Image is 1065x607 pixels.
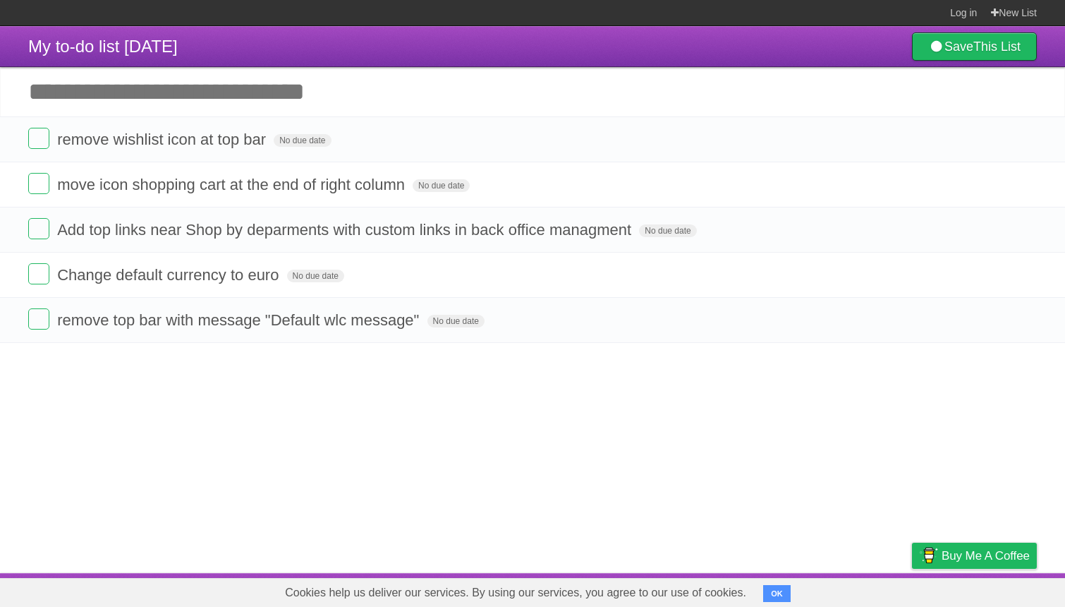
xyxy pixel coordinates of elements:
[287,270,344,282] span: No due date
[724,577,754,603] a: About
[57,266,282,284] span: Change default currency to euro
[57,131,269,148] span: remove wishlist icon at top bar
[973,40,1021,54] b: This List
[28,218,49,239] label: Done
[28,128,49,149] label: Done
[57,311,422,329] span: remove top bar with message "Default wlc message"
[271,579,760,607] span: Cookies help us deliver our services. By using our services, you agree to our use of cookies.
[413,179,470,192] span: No due date
[57,176,408,193] span: move icon shopping cart at the end of right column
[912,543,1037,569] a: Buy me a coffee
[763,585,791,602] button: OK
[948,577,1037,603] a: Suggest a feature
[912,32,1037,61] a: SaveThis List
[771,577,828,603] a: Developers
[942,543,1030,568] span: Buy me a coffee
[274,134,331,147] span: No due date
[28,37,178,56] span: My to-do list [DATE]
[894,577,930,603] a: Privacy
[846,577,877,603] a: Terms
[57,221,635,239] span: Add top links near Shop by deparments with custom links in back office managment
[427,315,485,327] span: No due date
[28,263,49,284] label: Done
[919,543,938,567] img: Buy me a coffee
[28,308,49,330] label: Done
[639,224,696,237] span: No due date
[28,173,49,194] label: Done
